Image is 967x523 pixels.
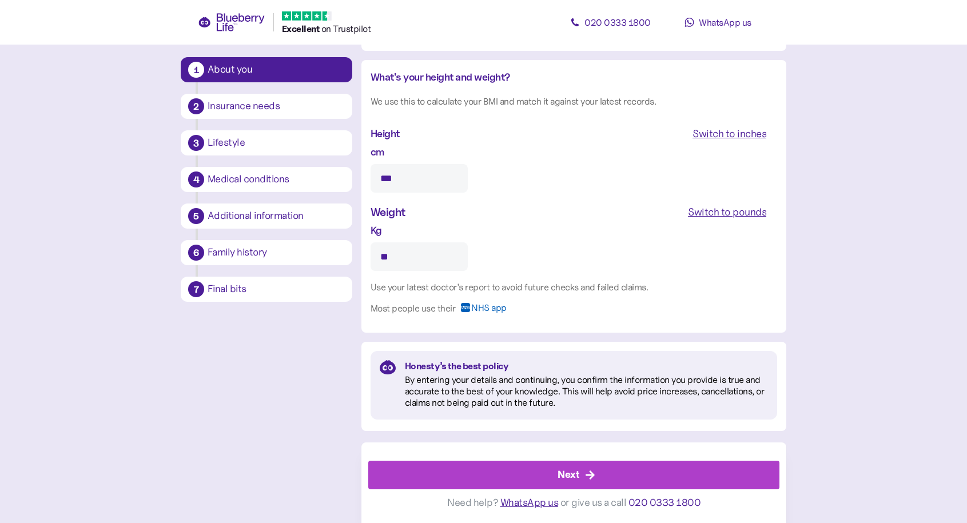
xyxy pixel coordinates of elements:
[208,138,345,148] div: Lifestyle
[628,496,701,509] span: 020 0333 1800
[181,57,352,82] button: 1About you
[181,167,352,192] button: 4Medical conditions
[181,240,352,265] button: 6Family history
[667,11,770,34] a: WhatsApp us
[371,144,384,159] label: cm
[188,208,204,224] div: 5
[500,496,559,509] span: WhatsApp us
[371,126,400,142] div: Height
[682,123,777,144] button: Switch to inches
[208,247,345,258] div: Family history
[371,94,777,109] div: We use this to calculate your BMI and match it against your latest records.
[371,280,777,294] div: Use your latest doctor’s report to avoid future checks and failed claims.
[371,203,405,221] div: Weight
[188,62,204,78] div: 1
[405,360,768,372] div: Honesty’s the best policy
[677,202,777,222] button: Switch to pounds
[181,203,352,229] button: 5Additional information
[282,23,321,34] span: Excellent ️
[188,135,204,151] div: 3
[208,284,345,294] div: Final bits
[368,489,779,516] div: Need help? or give us a call
[208,211,345,221] div: Additional information
[181,130,352,155] button: 3Lifestyle
[471,303,507,321] span: NHS app
[558,467,579,482] div: Next
[208,65,345,75] div: About you
[188,171,204,187] div: 4
[584,17,651,28] span: 020 0333 1800
[371,301,456,316] div: Most people use their
[188,281,204,297] div: 7
[321,23,371,34] span: on Trustpilot
[188,98,204,114] div: 2
[188,245,204,261] div: 6
[181,277,352,302] button: 7Final bits
[405,374,768,408] div: By entering your details and continuing, you confirm the information you provide is true and accu...
[699,17,751,28] span: WhatsApp us
[208,174,345,185] div: Medical conditions
[371,69,777,85] div: What's your height and weight?
[688,204,766,220] div: Switch to pounds
[181,94,352,119] button: 2Insurance needs
[371,222,382,238] label: Kg
[368,461,779,489] button: Next
[693,126,766,142] div: Switch to inches
[559,11,662,34] a: 020 0333 1800
[208,101,345,111] div: Insurance needs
